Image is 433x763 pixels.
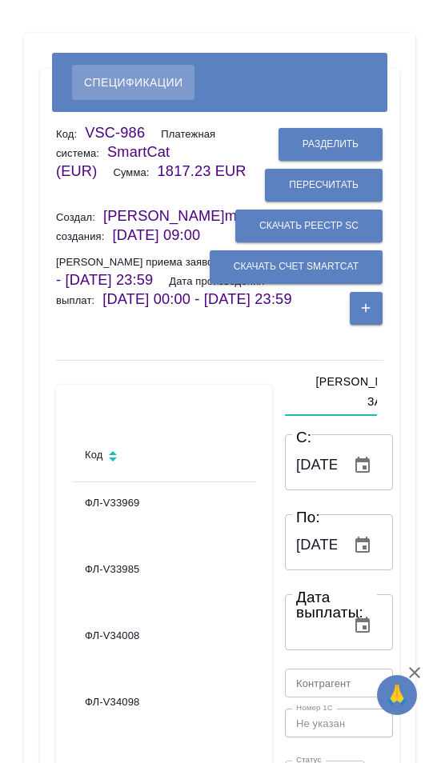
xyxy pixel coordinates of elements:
span: Пересчитать [289,178,359,192]
p: [DATE] 09:00 [112,227,216,243]
td: ФЛ-V34098 [72,681,272,755]
button: Пересчитать [265,169,383,202]
p: SmartCat (EUR) [56,144,170,179]
button: Скачать реестр SC [235,210,383,242]
span: 🙏 [383,678,411,712]
p: [PERSON_NAME]malinina [103,208,296,224]
p: 1817.23 EUR [158,163,263,179]
td: ФЛ-V33985 [72,549,272,615]
p: Код: [56,128,85,140]
p: VSC-986 [85,125,161,141]
td: ФЛ-V34008 [72,615,272,681]
div: Сортировка [85,445,259,469]
td: ФЛ-V33969 [72,482,272,549]
button: Разделить [279,128,383,161]
span: Разделить [303,138,359,151]
span: Спецификации [84,73,182,92]
p: [PERSON_NAME] приема заявок: [56,256,229,268]
span: Скачать счет Smartcat [234,260,359,274]
button: Скачать счет Smartcat [210,250,383,283]
button: 🙏 [377,675,417,715]
p: Сумма: [113,166,157,178]
span: Скачать реестр SC [259,219,359,233]
p: [DATE] 00:00 - [DATE] 23:59 [102,291,307,307]
p: Создал: [56,211,103,223]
